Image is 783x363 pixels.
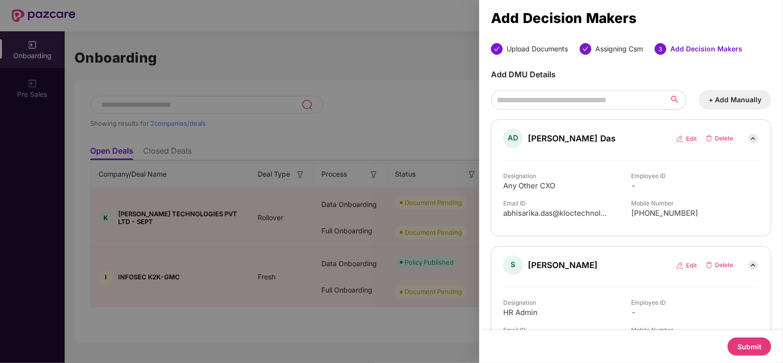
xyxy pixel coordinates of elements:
span: search [671,95,679,104]
span: Designation [503,172,631,180]
span: Employee ID [631,299,759,307]
button: + Add Manually [699,90,771,110]
span: HR Admin [503,308,631,318]
span: S [511,260,515,270]
img: edit [676,262,697,270]
span: Email ID [503,326,631,334]
img: down_arrow [747,133,759,144]
img: down_arrow [747,259,759,271]
img: delete [705,135,734,142]
span: Any Other CXO [503,181,631,191]
span: Mobile Number [631,200,759,207]
span: Email ID [503,200,631,207]
div: Add Decision Makers [491,13,771,23]
span: Employee ID [631,172,759,180]
div: Assigning Csm [595,43,643,55]
span: - [631,308,759,318]
span: - [631,181,759,191]
span: abhisarika.das@kloctechnol... [503,208,631,218]
button: search [663,90,686,110]
span: Add DMU Details [491,69,556,79]
span: [PERSON_NAME] [528,260,598,271]
div: Upload Documents [507,43,568,55]
span: [PERSON_NAME] Das [528,133,615,144]
span: check [583,46,588,52]
div: Add Decision Makers [670,43,742,55]
img: delete [705,261,734,269]
span: 3 [659,45,662,53]
button: Submit [728,338,771,356]
span: [PHONE_NUMBER] [631,208,759,218]
img: edit [676,135,697,143]
span: AD [508,134,518,143]
span: Mobile Number [631,326,759,334]
span: Designation [503,299,631,307]
span: check [494,46,500,52]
